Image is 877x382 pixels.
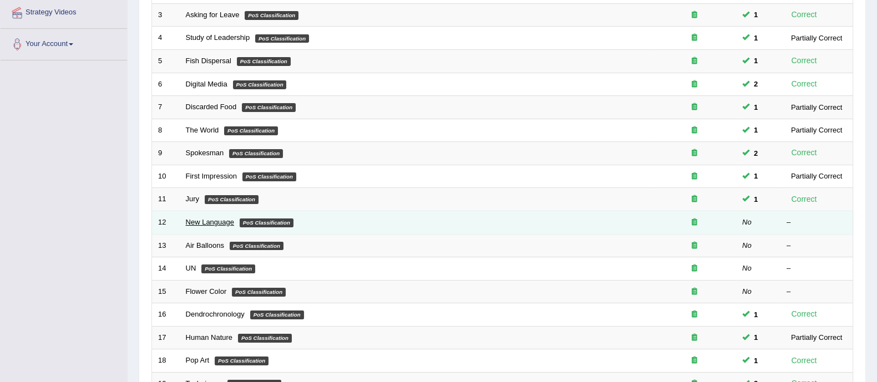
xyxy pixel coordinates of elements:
div: Exam occurring question [659,56,730,67]
div: Partially Correct [787,32,846,44]
td: 6 [152,73,180,96]
a: Asking for Leave [186,11,240,19]
a: UN [186,264,196,272]
div: Correct [787,8,822,21]
div: Exam occurring question [659,33,730,43]
div: Exam occurring question [659,287,730,297]
td: 9 [152,142,180,165]
div: Exam occurring question [659,217,730,228]
em: PoS Classification [224,126,278,135]
em: PoS Classification [237,57,291,66]
em: PoS Classification [205,195,258,204]
div: Exam occurring question [659,241,730,251]
div: Partially Correct [787,332,846,343]
div: – [787,217,846,228]
td: 15 [152,280,180,303]
div: Exam occurring question [659,102,730,113]
div: Partially Correct [787,170,846,182]
em: PoS Classification [250,310,304,319]
a: Spokesman [186,149,224,157]
div: Correct [787,54,822,67]
em: PoS Classification [242,172,296,181]
div: Exam occurring question [659,171,730,182]
a: Study of Leadership [186,33,250,42]
a: First Impression [186,172,237,180]
span: You can still take this question [749,147,762,159]
div: Exam occurring question [659,148,730,159]
div: Correct [787,308,822,320]
td: 3 [152,3,180,27]
em: PoS Classification [215,356,268,365]
div: Correct [787,78,822,90]
td: 8 [152,119,180,142]
div: – [787,263,846,274]
em: PoS Classification [255,34,309,43]
div: Exam occurring question [659,309,730,320]
div: Partially Correct [787,124,846,136]
span: You can still take this question [749,309,762,320]
div: Correct [787,193,822,206]
a: Air Balloons [186,241,224,249]
span: You can still take this question [749,32,762,44]
div: Partially Correct [787,101,846,113]
td: 14 [152,257,180,281]
div: Exam occurring question [659,194,730,205]
div: Exam occurring question [659,263,730,274]
td: 7 [152,96,180,119]
a: New Language [186,218,234,226]
a: Digital Media [186,80,227,88]
span: You can still take this question [749,170,762,182]
div: Exam occurring question [659,355,730,366]
a: Fish Dispersal [186,57,231,65]
div: Correct [787,146,822,159]
em: PoS Classification [240,218,293,227]
span: You can still take this question [749,78,762,90]
em: PoS Classification [233,80,287,89]
td: 13 [152,234,180,257]
em: PoS Classification [238,334,292,343]
span: You can still take this question [749,355,762,366]
div: Exam occurring question [659,333,730,343]
a: Pop Art [186,356,210,364]
td: 16 [152,303,180,327]
td: 10 [152,165,180,188]
td: 4 [152,27,180,50]
em: PoS Classification [232,288,286,297]
a: Flower Color [186,287,227,296]
td: 5 [152,50,180,73]
a: Discarded Food [186,103,237,111]
a: Your Account [1,29,127,57]
td: 18 [152,349,180,373]
em: No [742,264,752,272]
div: – [787,241,846,251]
em: PoS Classification [242,103,296,112]
em: No [742,241,752,249]
div: Exam occurring question [659,79,730,90]
em: PoS Classification [230,242,283,251]
span: You can still take this question [749,193,762,205]
div: Exam occurring question [659,125,730,136]
a: Human Nature [186,333,233,342]
div: Correct [787,354,822,367]
a: Dendrochronology [186,310,245,318]
span: You can still take this question [749,55,762,67]
td: 12 [152,211,180,234]
span: You can still take this question [749,332,762,343]
a: The World [186,126,219,134]
td: 11 [152,188,180,211]
em: PoS Classification [229,149,283,158]
span: You can still take this question [749,124,762,136]
em: PoS Classification [245,11,298,20]
em: No [742,218,752,226]
em: No [742,287,752,296]
a: Jury [186,195,200,203]
em: PoS Classification [201,264,255,273]
td: 17 [152,326,180,349]
div: – [787,287,846,297]
span: You can still take this question [749,9,762,21]
div: Exam occurring question [659,10,730,21]
span: You can still take this question [749,101,762,113]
